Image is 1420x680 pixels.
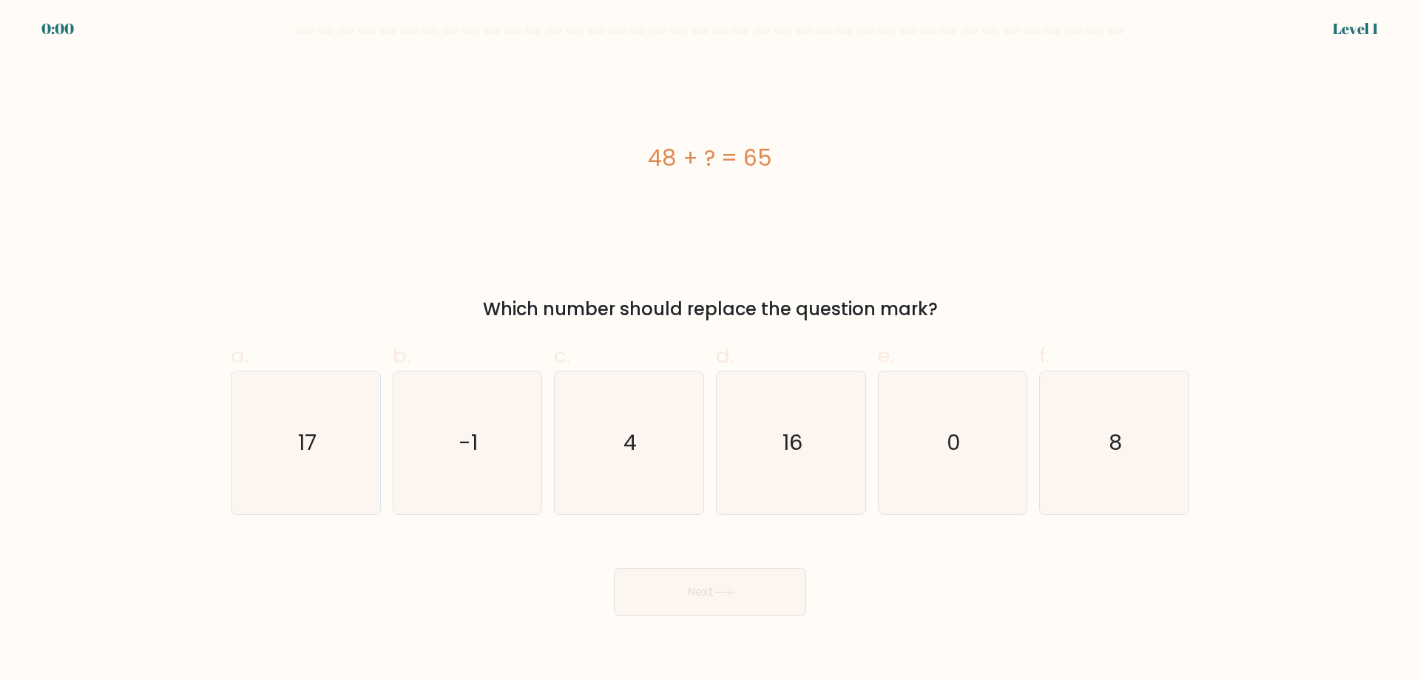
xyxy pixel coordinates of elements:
div: Which number should replace the question mark? [240,296,1180,323]
div: Level 1 [1333,18,1379,40]
div: 48 + ? = 65 [231,141,1189,175]
span: b. [393,341,410,370]
span: c. [554,341,570,370]
span: a. [231,341,248,370]
span: f. [1039,341,1049,370]
text: 16 [782,428,802,457]
button: Next [614,568,806,616]
span: e. [878,341,894,370]
text: 0 [947,428,961,457]
span: d. [716,341,734,370]
text: 4 [624,428,638,457]
text: 17 [298,428,317,457]
text: 8 [1109,428,1123,457]
text: -1 [459,428,479,457]
div: 0:00 [41,18,74,40]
